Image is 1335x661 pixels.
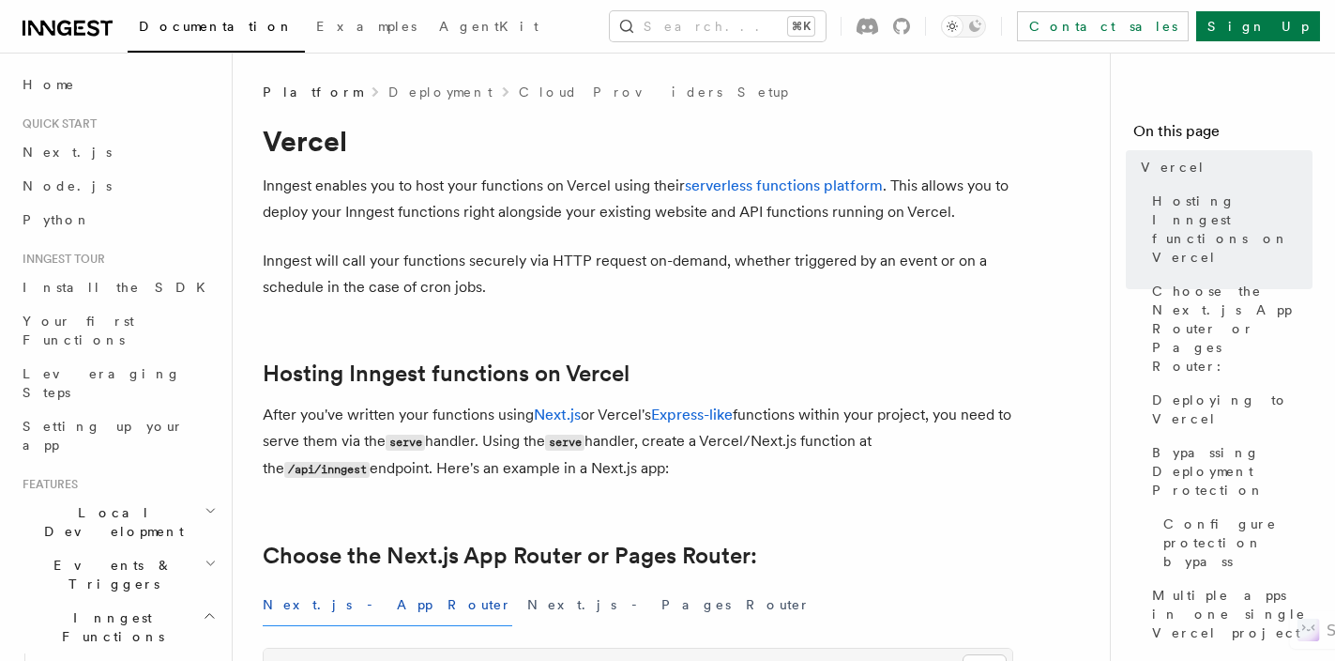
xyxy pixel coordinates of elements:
[23,178,112,193] span: Node.js
[139,19,294,34] span: Documentation
[388,83,493,101] a: Deployment
[23,419,184,453] span: Setting up your app
[1133,120,1312,150] h4: On this page
[439,19,539,34] span: AgentKit
[1145,383,1312,436] a: Deploying to Vercel
[1145,436,1312,507] a: Bypassing Deployment Protection
[263,83,362,101] span: Platform
[1152,391,1312,428] span: Deploying to Vercel
[1152,443,1312,500] span: Bypassing Deployment Protection
[23,280,217,295] span: Install the SDK
[685,177,883,194] a: serverless functions platform
[1145,184,1312,274] a: Hosting Inngest functions on Vercel
[15,608,203,646] span: Inngest Functions
[1145,274,1312,383] a: Choose the Next.js App Router or Pages Router:
[1156,507,1312,578] a: Configure protection bypass
[263,248,1013,300] p: Inngest will call your functions securely via HTTP request on-demand, whether triggered by an eve...
[23,212,91,227] span: Python
[15,203,220,237] a: Python
[15,116,97,131] span: Quick start
[15,477,78,492] span: Features
[519,83,788,101] a: Cloud Providers Setup
[15,496,220,548] button: Local Development
[15,548,220,601] button: Events & Triggers
[23,75,75,94] span: Home
[1133,150,1312,184] a: Vercel
[15,556,205,593] span: Events & Triggers
[1141,158,1206,177] span: Vercel
[23,145,112,160] span: Next.js
[1196,11,1320,41] a: Sign Up
[15,68,220,101] a: Home
[284,462,370,478] code: /api/inngest
[15,169,220,203] a: Node.js
[23,366,181,400] span: Leveraging Steps
[1017,11,1189,41] a: Contact sales
[527,584,811,626] button: Next.js - Pages Router
[15,270,220,304] a: Install the SDK
[23,314,134,347] span: Your first Functions
[263,402,1013,483] p: After you've written your functions using or Vercel's functions within your project, you need to ...
[545,435,584,451] code: serve
[15,357,220,409] a: Leveraging Steps
[263,173,1013,225] p: Inngest enables you to host your functions on Vercel using their . This allows you to deploy your...
[263,124,1013,158] h1: Vercel
[428,6,550,51] a: AgentKit
[651,406,733,423] a: Express-like
[305,6,428,51] a: Examples
[1145,578,1312,650] a: Multiple apps in one single Vercel project
[1152,586,1312,642] span: Multiple apps in one single Vercel project
[263,361,630,387] a: Hosting Inngest functions on Vercel
[263,584,512,626] button: Next.js - App Router
[941,15,986,38] button: Toggle dark mode
[15,135,220,169] a: Next.js
[1163,515,1312,571] span: Configure protection bypass
[15,304,220,357] a: Your first Functions
[610,11,826,41] button: Search...⌘K
[788,17,814,36] kbd: ⌘K
[534,406,581,423] a: Next.js
[316,19,417,34] span: Examples
[128,6,305,53] a: Documentation
[15,409,220,462] a: Setting up your app
[1152,192,1312,267] span: Hosting Inngest functions on Vercel
[386,435,425,451] code: serve
[15,503,205,541] span: Local Development
[1152,282,1312,376] span: Choose the Next.js App Router or Pages Router:
[263,543,757,569] a: Choose the Next.js App Router or Pages Router:
[15,252,105,267] span: Inngest tour
[15,601,220,653] button: Inngest Functions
